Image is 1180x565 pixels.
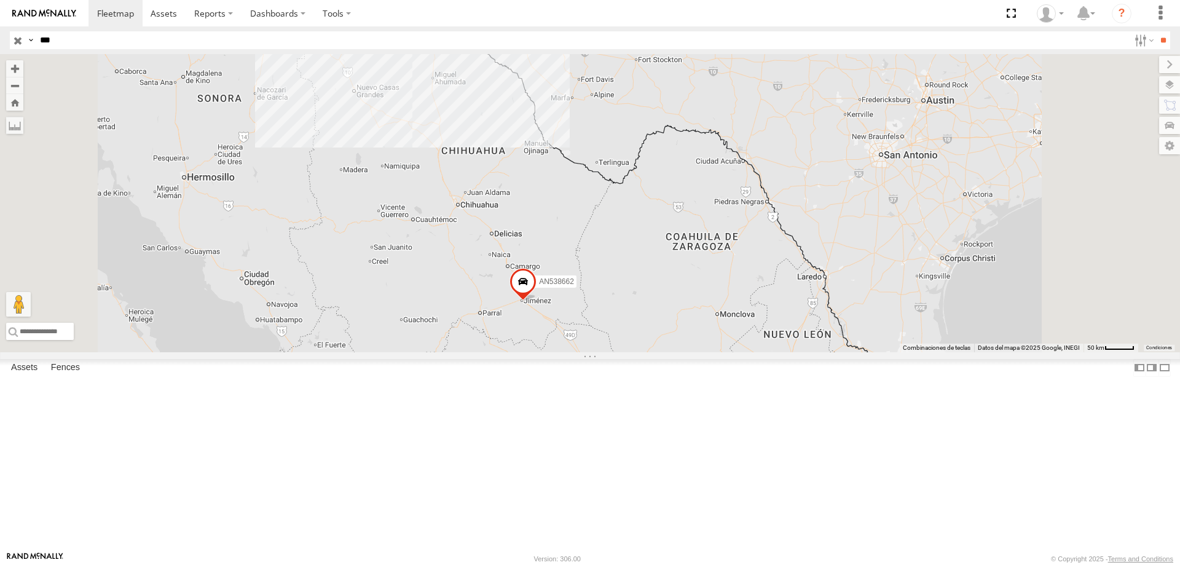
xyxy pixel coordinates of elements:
label: Assets [5,359,44,376]
button: Zoom out [6,77,23,94]
i: ? [1112,4,1131,23]
button: Combinaciones de teclas [903,344,970,352]
label: Map Settings [1159,137,1180,154]
label: Measure [6,117,23,134]
label: Hide Summary Table [1158,359,1171,377]
a: Condiciones (se abre en una nueva pestaña) [1146,346,1172,350]
button: Arrastra el hombrecito naranja al mapa para abrir Street View [6,292,31,317]
span: AN538662 [539,277,574,286]
button: Zoom in [6,60,23,77]
div: MANUEL HERNANDEZ [1032,4,1068,23]
img: rand-logo.svg [12,9,76,18]
div: Version: 306.00 [534,555,581,563]
div: © Copyright 2025 - [1051,555,1173,563]
span: Datos del mapa ©2025 Google, INEGI [978,344,1080,351]
button: Escala del mapa: 50 km por 45 píxeles [1084,344,1138,352]
label: Search Query [26,31,36,49]
a: Visit our Website [7,553,63,565]
label: Fences [45,359,86,376]
span: 50 km [1087,344,1104,351]
a: Terms and Conditions [1108,555,1173,563]
label: Search Filter Options [1130,31,1156,49]
label: Dock Summary Table to the Left [1133,359,1146,377]
button: Zoom Home [6,94,23,111]
label: Dock Summary Table to the Right [1146,359,1158,377]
